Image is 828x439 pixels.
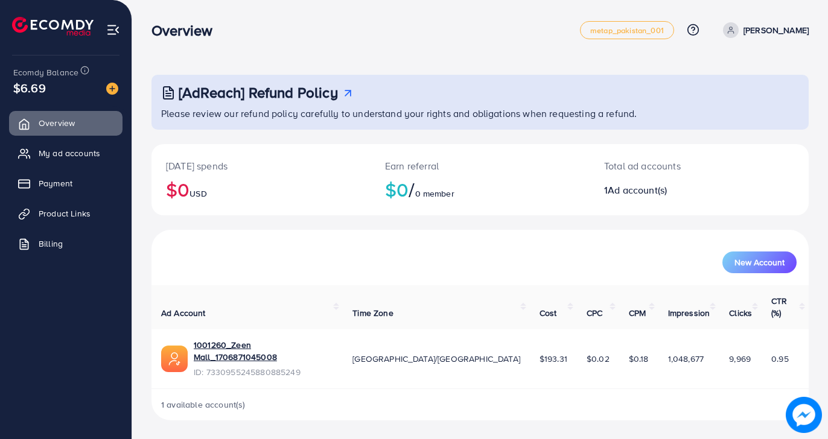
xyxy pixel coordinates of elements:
[161,346,188,372] img: ic-ads-acc.e4c84228.svg
[734,258,785,267] span: New Account
[604,159,739,173] p: Total ad accounts
[179,84,338,101] h3: [AdReach] Refund Policy
[587,307,602,319] span: CPC
[106,83,118,95] img: image
[189,188,206,200] span: USD
[668,307,710,319] span: Impression
[161,399,246,411] span: 1 available account(s)
[385,159,575,173] p: Earn referral
[161,106,801,121] p: Please review our refund policy carefully to understand your rights and obligations when requesti...
[580,21,674,39] a: metap_pakistan_001
[12,17,94,36] img: logo
[161,307,206,319] span: Ad Account
[352,353,520,365] span: [GEOGRAPHIC_DATA]/[GEOGRAPHIC_DATA]
[9,171,123,195] a: Payment
[39,238,63,250] span: Billing
[9,232,123,256] a: Billing
[13,79,46,96] span: $6.69
[629,353,649,365] span: $0.18
[604,185,739,196] h2: 1
[415,188,454,200] span: 0 member
[771,353,789,365] span: 0.95
[39,147,100,159] span: My ad accounts
[409,175,415,203] span: /
[786,397,822,433] img: image
[13,66,78,78] span: Ecomdy Balance
[729,353,751,365] span: 9,969
[166,159,356,173] p: [DATE] spends
[587,353,610,365] span: $0.02
[608,183,667,197] span: Ad account(s)
[590,27,664,34] span: metap_pakistan_001
[540,353,567,365] span: $193.31
[166,178,356,201] h2: $0
[385,178,575,201] h2: $0
[771,295,787,319] span: CTR (%)
[729,307,752,319] span: Clicks
[194,339,333,364] a: 1001260_Zeen Mall_1706871045008
[106,23,120,37] img: menu
[744,23,809,37] p: [PERSON_NAME]
[629,307,646,319] span: CPM
[39,177,72,189] span: Payment
[722,251,797,273] button: New Account
[540,307,557,319] span: Cost
[718,22,809,38] a: [PERSON_NAME]
[352,307,393,319] span: Time Zone
[668,353,704,365] span: 1,048,677
[9,111,123,135] a: Overview
[9,201,123,226] a: Product Links
[39,207,91,219] span: Product Links
[194,366,333,378] span: ID: 7330955245880885249
[9,141,123,165] a: My ad accounts
[39,117,75,129] span: Overview
[151,22,222,39] h3: Overview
